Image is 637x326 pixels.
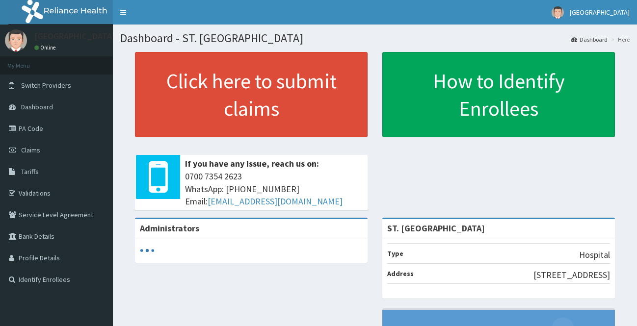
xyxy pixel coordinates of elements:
strong: ST. [GEOGRAPHIC_DATA] [387,223,485,234]
h1: Dashboard - ST. [GEOGRAPHIC_DATA] [120,32,630,45]
p: [GEOGRAPHIC_DATA] [34,32,115,41]
span: [GEOGRAPHIC_DATA] [570,8,630,17]
span: Switch Providers [21,81,71,90]
svg: audio-loading [140,243,155,258]
b: Type [387,249,403,258]
img: User Image [552,6,564,19]
p: [STREET_ADDRESS] [533,269,610,281]
img: User Image [5,29,27,51]
span: Tariffs [21,167,39,176]
b: Address [387,269,414,278]
span: Dashboard [21,102,53,111]
a: Dashboard [571,35,608,44]
a: Click here to submit claims [135,52,368,137]
a: Online [34,44,58,51]
p: Hospital [579,249,610,261]
span: Claims [21,146,40,154]
span: 0700 7354 2623 WhatsApp: [PHONE_NUMBER] Email: [185,170,363,208]
li: Here [609,35,630,44]
a: How to Identify Enrollees [382,52,615,137]
b: Administrators [140,223,199,234]
a: [EMAIL_ADDRESS][DOMAIN_NAME] [208,196,343,207]
b: If you have any issue, reach us on: [185,158,319,169]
